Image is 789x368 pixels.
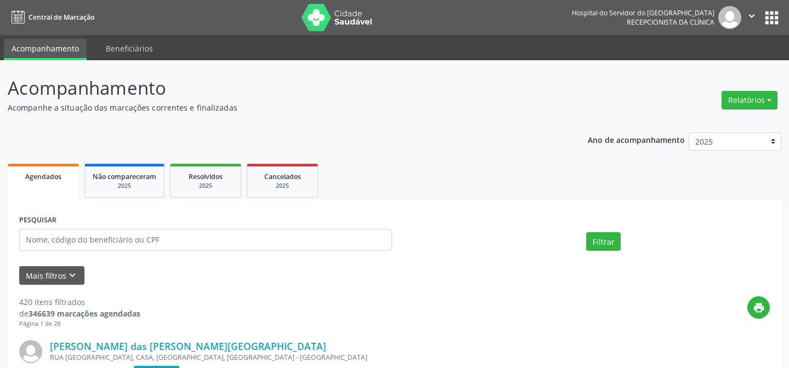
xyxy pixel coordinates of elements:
div: 2025 [178,182,233,190]
input: Nome, código do beneficiário ou CPF [19,229,392,251]
img: img [718,6,741,29]
span: Agendados [25,172,61,181]
div: Página 1 de 28 [19,319,140,329]
div: RUA [GEOGRAPHIC_DATA], CASA, [GEOGRAPHIC_DATA], [GEOGRAPHIC_DATA] - [GEOGRAPHIC_DATA] [50,353,605,362]
button: print [747,296,770,319]
span: Recepcionista da clínica [627,18,714,27]
button: apps [762,8,781,27]
div: 2025 [93,182,156,190]
button: Relatórios [722,91,777,110]
a: [PERSON_NAME] das [PERSON_NAME][GEOGRAPHIC_DATA] [50,340,326,352]
span: Cancelados [264,172,301,181]
div: de [19,308,140,319]
span: Resolvidos [189,172,223,181]
p: Acompanhamento [8,74,549,102]
button: Mais filtroskeyboard_arrow_down [19,266,84,285]
button: Filtrar [586,232,621,251]
img: img [19,340,42,363]
a: Central de Marcação [8,8,94,26]
a: Acompanhamento [4,39,87,60]
i:  [746,10,758,22]
i: keyboard_arrow_down [66,269,78,281]
span: Não compareceram [93,172,156,181]
p: Acompanhe a situação das marcações correntes e finalizadas [8,102,549,113]
span: Central de Marcação [29,13,94,22]
label: PESQUISAR [19,212,56,229]
div: 2025 [255,182,310,190]
div: Hospital do Servidor do [GEOGRAPHIC_DATA] [572,8,714,18]
a: Beneficiários [98,39,161,58]
button:  [741,6,762,29]
i: print [753,302,765,314]
strong: 346639 marcações agendadas [29,308,140,319]
p: Ano de acompanhamento [588,133,685,146]
div: 420 itens filtrados [19,296,140,308]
